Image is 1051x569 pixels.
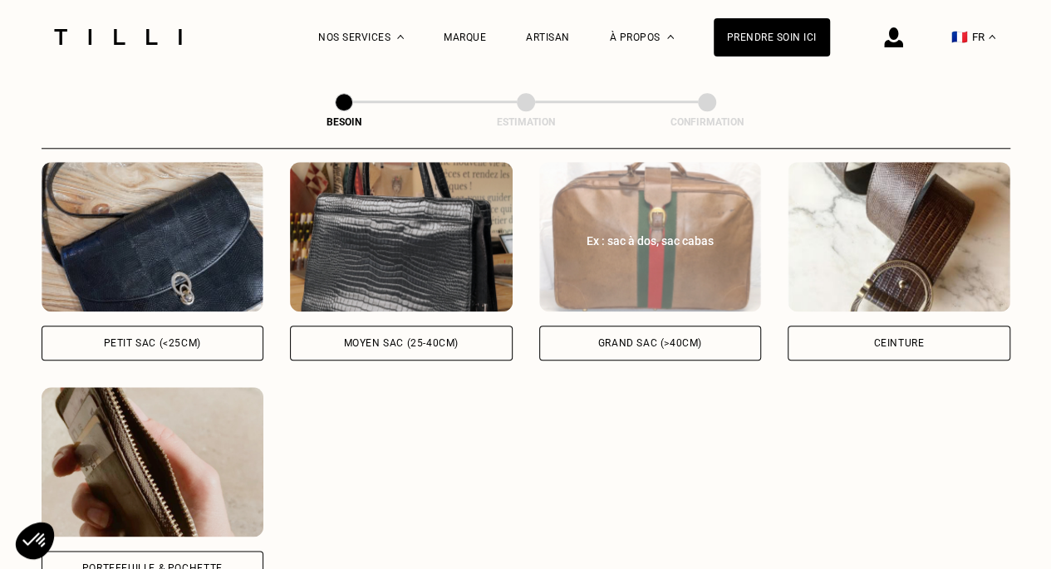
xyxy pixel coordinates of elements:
[42,162,264,311] img: Tilli retouche votre Petit sac (<25cm)
[443,116,609,128] div: Estimation
[598,338,702,348] div: Grand sac (>40cm)
[104,338,201,348] div: Petit sac (<25cm)
[526,32,570,43] a: Artisan
[788,162,1010,311] img: Tilli retouche votre Ceinture
[539,162,762,311] img: Tilli retouche votre Grand sac (>40cm)
[344,338,459,348] div: Moyen sac (25-40cm)
[444,32,486,43] a: Marque
[951,29,968,45] span: 🇫🇷
[884,27,903,47] img: icône connexion
[624,116,790,128] div: Confirmation
[989,35,995,39] img: menu déroulant
[714,18,830,56] a: Prendre soin ici
[873,338,924,348] div: Ceinture
[667,35,674,39] img: Menu déroulant à propos
[261,116,427,128] div: Besoin
[290,162,513,311] img: Tilli retouche votre Moyen sac (25-40cm)
[557,233,744,249] div: Ex : sac à dos, sac cabas
[48,29,188,45] img: Logo du service de couturière Tilli
[42,387,264,537] img: Tilli retouche votre Portefeuille & Pochette
[397,35,404,39] img: Menu déroulant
